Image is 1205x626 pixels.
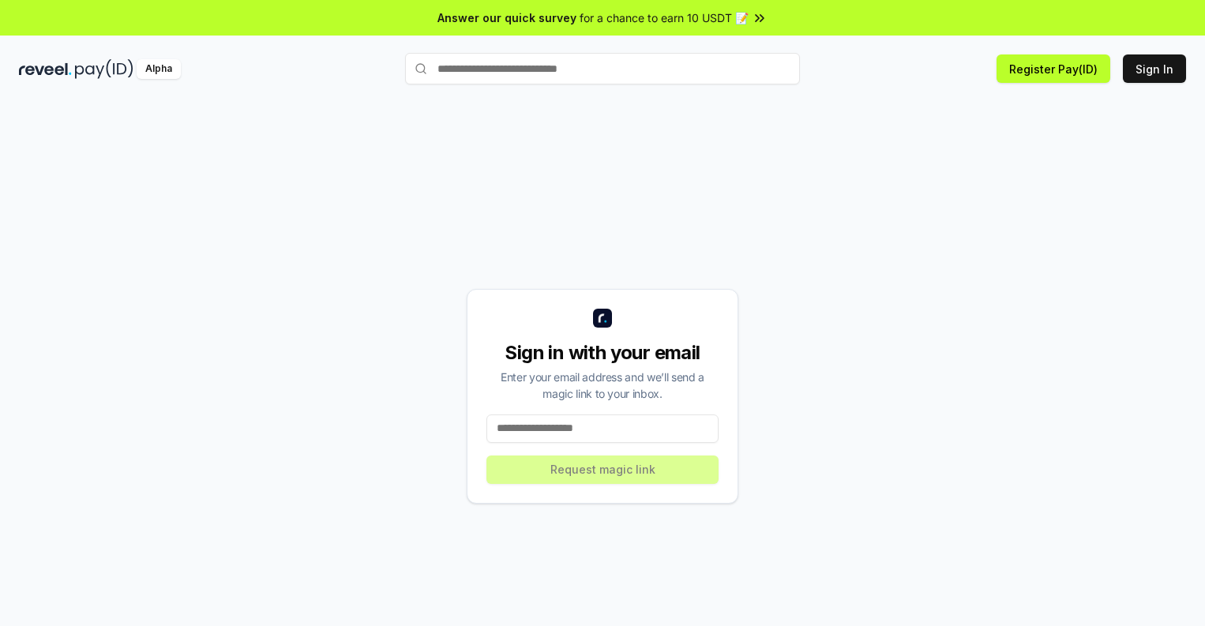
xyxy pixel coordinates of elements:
button: Sign In [1123,54,1186,83]
img: reveel_dark [19,59,72,79]
span: Answer our quick survey [437,9,576,26]
span: for a chance to earn 10 USDT 📝 [580,9,749,26]
div: Alpha [137,59,181,79]
img: pay_id [75,59,133,79]
button: Register Pay(ID) [997,54,1110,83]
div: Sign in with your email [486,340,719,365]
img: logo_small [593,309,612,328]
div: Enter your email address and we’ll send a magic link to your inbox. [486,369,719,402]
